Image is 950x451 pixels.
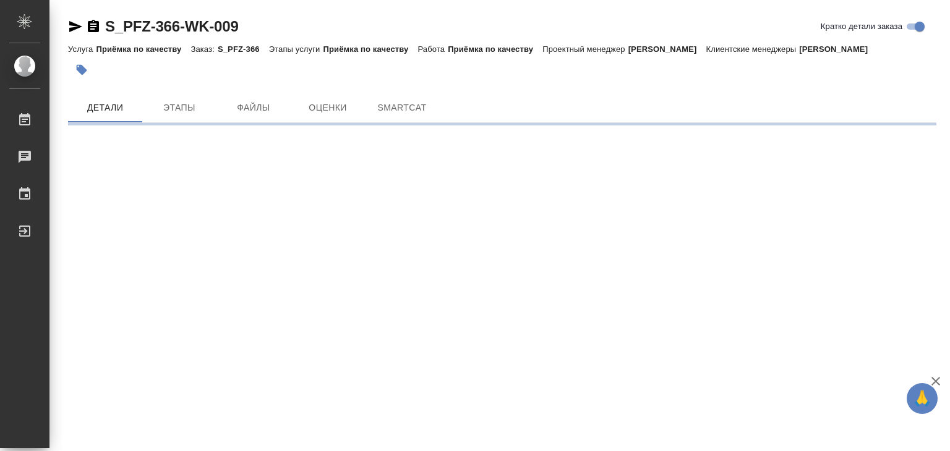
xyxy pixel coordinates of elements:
span: Детали [75,100,135,116]
p: Этапы услуги [269,44,323,54]
span: Этапы [150,100,209,116]
p: Приёмка по качеству [448,44,542,54]
a: S_PFZ-366-WK-009 [105,18,239,35]
button: Добавить тэг [68,56,95,83]
p: S_PFZ-366 [218,44,269,54]
span: 🙏 [912,386,933,411]
p: Работа [417,44,448,54]
button: Скопировать ссылку [86,19,101,34]
span: SmartCat [372,100,432,116]
p: Услуга [68,44,96,54]
p: [PERSON_NAME] [799,44,877,54]
p: [PERSON_NAME] [628,44,706,54]
p: Приёмка по качеству [96,44,190,54]
p: Проектный менеджер [542,44,628,54]
span: Кратко детали заказа [821,20,902,33]
p: Клиентские менеджеры [706,44,800,54]
p: Приёмка по качеству [323,44,417,54]
p: Заказ: [190,44,217,54]
span: Оценки [298,100,357,116]
span: Файлы [224,100,283,116]
button: Скопировать ссылку для ЯМессенджера [68,19,83,34]
button: 🙏 [907,383,938,414]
